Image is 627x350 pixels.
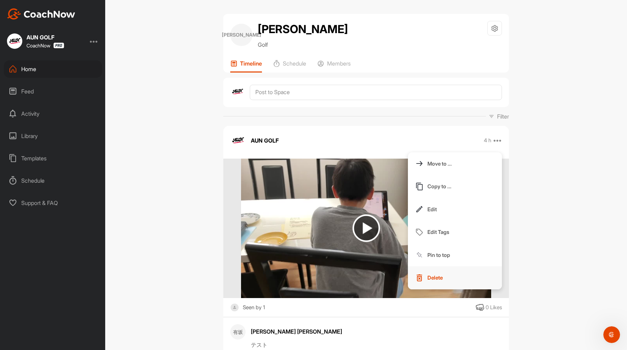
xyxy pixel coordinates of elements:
[415,228,424,236] img: Edit Tags
[7,82,132,108] div: 会話を始める[DATE]から対応を開始します
[327,60,351,67] p: Members
[258,40,348,49] p: Golf
[408,175,502,198] button: Copy to ...
[230,85,245,99] img: avatar
[251,327,502,336] div: [PERSON_NAME] [PERSON_NAME]
[120,11,132,24] div: クローズ
[251,341,502,349] div: テスト
[26,43,64,48] div: CoachNow
[427,183,451,190] p: Copy to ...
[243,303,265,312] div: Seen by 1
[4,194,102,212] div: Support & FAQ
[14,165,117,172] div: CoachNow Academy 101
[427,160,452,167] p: Move to ...
[230,24,253,46] div: [PERSON_NAME]
[415,159,424,168] img: Move to ...
[408,152,502,175] button: Move to ...
[427,274,443,281] p: Delete
[14,118,117,132] div: Schedule a Demo with a CoachNow Expert
[16,235,31,240] span: ホーム
[10,115,129,135] a: Schedule a Demo with a CoachNow Expert
[4,150,102,167] div: Templates
[14,149,44,156] span: ヘルプの検索
[408,244,502,267] button: Pin to top
[95,11,109,25] img: Profile image for Maggie
[427,251,450,259] p: Pin to top
[4,83,102,100] div: Feed
[14,50,125,61] p: こんにちは 👋
[415,182,424,191] img: Copy to ...
[497,112,509,121] p: Filter
[240,60,262,67] p: Timeline
[53,43,64,48] img: CoachNow Pro
[14,198,117,205] div: Getting Started for Athletes
[408,266,502,289] button: Delete
[14,88,116,95] div: 会話を始める
[7,8,75,20] img: CoachNow
[258,21,348,38] h2: [PERSON_NAME]
[10,175,129,195] div: Getting Started for Coach/Admin/Scheduler
[14,16,54,22] img: logo
[408,198,502,221] button: Edit
[603,326,620,343] iframe: Intercom live chat
[230,324,246,340] div: 有坂
[26,35,64,40] div: AUN GOLF
[10,208,129,221] div: Coach Profiles
[241,159,491,298] img: media
[486,304,502,312] div: 0 Likes
[251,136,279,145] p: AUN GOLF
[484,137,491,144] p: 4 h
[427,228,449,236] p: Edit Tags
[415,251,424,259] img: Pin to top
[14,211,117,218] div: Coach Profiles
[14,61,125,73] p: お困りですか？
[82,11,95,25] img: Profile image for Alex
[283,60,306,67] p: Schedule
[415,274,424,282] img: Delete
[109,235,123,240] span: ヘルプ
[4,172,102,189] div: Schedule
[427,206,437,213] p: Edit
[10,162,129,175] div: CoachNow Academy 101
[230,303,239,312] img: square_default-ef6cabf814de5a2bf16c804365e32c732080f9872bdf737d349900a9daf73cf9.png
[10,195,129,208] div: Getting Started for Athletes
[353,214,380,242] img: play
[408,221,502,244] button: Edit Tags
[14,95,116,102] div: [DATE]から対応を開始します
[415,205,424,213] img: Edit
[7,33,22,49] img: square_405dccee5cd66735b3ed6036481aa288.jpg
[14,177,117,192] div: Getting Started for Coach/Admin/Scheduler
[10,145,129,159] button: ヘルプの検索
[4,105,102,122] div: Activity
[4,60,102,78] div: Home
[68,11,82,25] img: Profile image for Amanda
[4,127,102,145] div: Library
[230,133,246,148] img: avatar
[46,218,93,245] button: メッセージ
[93,218,139,245] button: ヘルプ
[57,235,82,240] span: メッセージ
